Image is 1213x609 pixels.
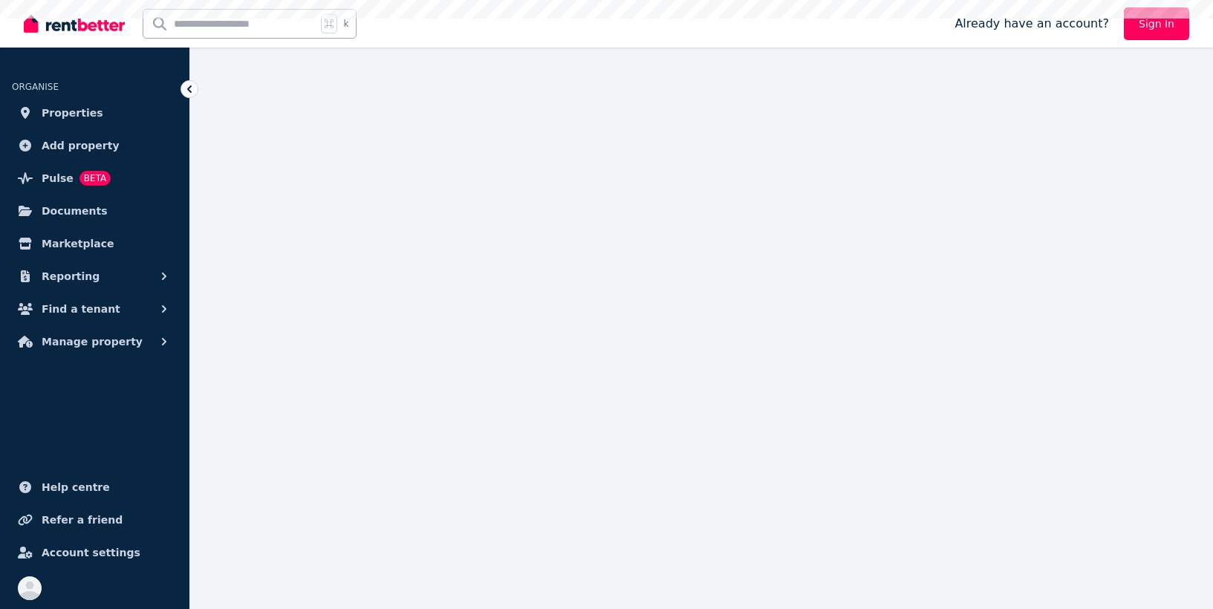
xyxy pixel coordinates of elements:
a: Marketplace [12,229,178,258]
button: Find a tenant [12,294,178,324]
span: Manage property [42,333,143,351]
a: Sign In [1124,7,1189,40]
a: Documents [12,196,178,226]
span: Reporting [42,267,100,285]
a: Properties [12,98,178,128]
span: k [343,18,348,30]
span: Marketplace [42,235,114,253]
a: Add property [12,131,178,160]
button: Reporting [12,261,178,291]
span: Account settings [42,544,140,561]
span: Already have an account? [955,15,1109,33]
span: Documents [42,202,108,220]
span: Refer a friend [42,511,123,529]
a: Refer a friend [12,505,178,535]
button: Manage property [12,327,178,356]
a: Help centre [12,472,178,502]
span: Add property [42,137,120,154]
span: Find a tenant [42,300,120,318]
a: Account settings [12,538,178,567]
span: Properties [42,104,103,122]
span: BETA [79,171,111,186]
span: ORGANISE [12,82,59,92]
span: Pulse [42,169,74,187]
a: PulseBETA [12,163,178,193]
img: RentBetter [24,13,125,35]
span: Help centre [42,478,110,496]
